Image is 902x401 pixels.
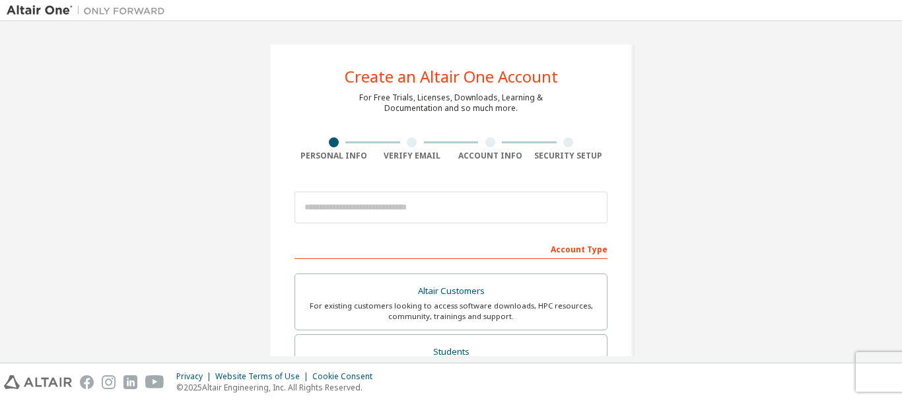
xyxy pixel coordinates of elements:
div: Altair Customers [303,282,599,301]
div: Account Type [295,238,607,259]
div: Verify Email [373,151,452,161]
div: Privacy [176,371,215,382]
div: Students [303,343,599,361]
img: Altair One [7,4,172,17]
div: Cookie Consent [312,371,380,382]
div: Account Info [451,151,530,161]
img: youtube.svg [145,375,164,389]
div: For Free Trials, Licenses, Downloads, Learning & Documentation and so much more. [359,92,543,114]
img: facebook.svg [80,375,94,389]
p: © 2025 Altair Engineering, Inc. All Rights Reserved. [176,382,380,393]
div: Security Setup [530,151,608,161]
div: For existing customers looking to access software downloads, HPC resources, community, trainings ... [303,301,599,322]
div: Create an Altair One Account [345,69,558,85]
div: Personal Info [295,151,373,161]
img: altair_logo.svg [4,375,72,389]
div: Website Terms of Use [215,371,312,382]
img: instagram.svg [102,375,116,389]
img: linkedin.svg [123,375,137,389]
